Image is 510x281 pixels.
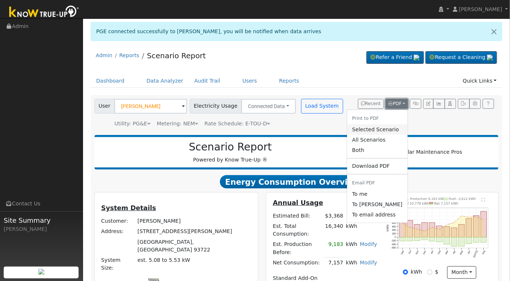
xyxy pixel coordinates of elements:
h2: Scenario Report [102,141,359,153]
a: Reports [119,52,139,58]
a: Modify [360,260,377,266]
rect: onclick="" [473,237,479,243]
rect: onclick="" [481,212,487,237]
rect: onclick="" [437,237,442,242]
text: kWh [386,225,389,232]
rect: onclick="" [407,221,413,237]
text: 0 [395,236,396,239]
td: Address: [100,226,137,237]
u: Annual Usage [273,199,323,207]
rect: onclick="" [429,223,435,237]
td: Estimated Bill: [272,211,324,221]
a: Users [237,74,263,88]
text: [DATE] [473,250,479,258]
text: Nov [415,250,420,255]
button: Recent [358,99,384,109]
a: Both [347,145,407,156]
button: month [447,266,476,279]
label: $ [435,268,438,276]
rect: onclick="" [459,225,465,237]
circle: onclick="" [469,217,470,218]
text: -600 [391,247,396,249]
td: kWh [345,239,359,257]
img: Solar Maintenance Pros [396,148,462,156]
td: [PERSON_NAME] [136,216,253,226]
span: Site Summary [4,215,79,225]
span: Energy Consumption Overview [220,175,373,188]
div: Powered by Know True-Up ® [98,141,363,164]
td: Net Consumption: [272,257,324,268]
text: Dec [423,250,427,255]
text: 600 [392,225,396,228]
rect: onclick="" [422,223,428,237]
circle: onclick="" [424,231,425,232]
text: -400 [391,243,396,246]
rect: onclick="" [459,237,465,247]
circle: onclick="" [402,223,403,224]
a: Scenario Report [147,51,206,60]
div: PGE connected successfully to [PERSON_NAME], you will be notified when data arrives [91,22,503,41]
rect: onclick="" [444,237,450,244]
div: Utility: PG&E [114,120,151,128]
rect: onclick="" [414,237,420,241]
button: Login As [445,99,456,109]
td: $3,368 [324,211,345,221]
text:  [482,198,485,202]
button: Connected Data [241,99,296,114]
text: Apr [452,250,457,255]
a: Request a Cleaning [425,51,497,64]
a: Audit Trail [189,74,226,88]
td: Est. Production Before: [272,239,324,257]
text: Aug [482,250,486,255]
rect: onclick="" [466,219,472,237]
span: [PERSON_NAME] [459,6,502,12]
img: retrieve [487,55,493,60]
a: Modify [360,241,377,247]
td: Est. Total Consumption: [272,221,324,239]
a: Refer a Friend [366,51,424,64]
rect: onclick="" [400,216,406,237]
rect: onclick="" [451,237,457,247]
text: 800 [392,222,396,225]
li: Email PDF [347,177,407,189]
text: -200 [391,240,396,242]
td: Customer: [100,216,137,226]
img: Know True-Up [6,4,83,21]
text: 200 [392,233,396,235]
circle: onclick="" [439,229,440,230]
div: [PERSON_NAME] [4,225,79,233]
a: Help Link [483,99,494,109]
td: [STREET_ADDRESS][PERSON_NAME] [136,226,253,237]
input: kWh [403,270,408,275]
a: Data Analyzer [141,74,189,88]
a: All Scenarios [347,135,407,145]
circle: onclick="" [417,229,418,230]
text: May [459,250,464,256]
rect: onclick="" [407,237,413,241]
span: est. 5.08 to 5.53 kW [138,257,190,263]
span: PDF [389,101,402,106]
text: Pull 10,778 kWh [403,202,429,206]
td: 16,340 [324,221,345,239]
td: [GEOGRAPHIC_DATA], [GEOGRAPHIC_DATA] 93722 [136,237,253,255]
circle: onclick="" [454,222,455,223]
div: Metering: NEM [157,120,198,128]
button: Export Interval Data [458,99,469,109]
text: Sep [400,250,405,255]
button: Multi-Series Graph [433,99,445,109]
a: Download PDF [347,161,407,171]
rect: onclick="" [466,237,472,244]
td: 7,157 [324,257,345,268]
circle: onclick="" [476,216,477,218]
a: jeffreyv@solarnegotiators.com [347,189,407,199]
text: Jun [467,250,471,255]
td: kWh [345,221,379,239]
text: Jan [430,250,434,255]
text: Est. Production 9,183 kWh [403,197,446,201]
rect: onclick="" [444,227,450,237]
label: kWh [411,268,422,276]
circle: onclick="" [432,227,433,228]
img: retrieve [414,55,420,60]
rect: onclick="" [429,237,435,242]
rect: onclick="" [414,225,420,237]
